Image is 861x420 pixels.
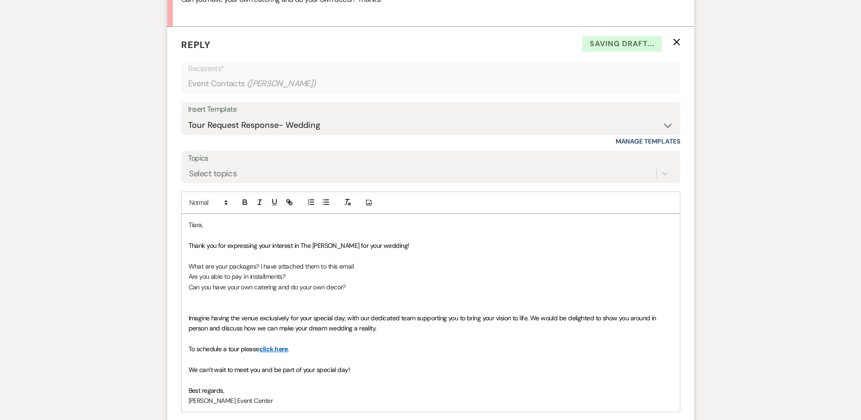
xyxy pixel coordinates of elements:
[582,36,662,52] span: Saving draft...
[188,75,673,93] div: Event Contacts
[288,345,289,353] span: .
[616,137,680,145] a: Manage Templates
[189,283,346,291] span: Can you have your own catering and do your own decor?
[181,39,211,51] span: Reply
[247,78,316,90] span: ( [PERSON_NAME] )
[188,152,673,165] label: Topics
[189,241,409,250] span: Thank you for expressing your interest in The [PERSON_NAME] for your wedding!
[188,63,673,75] p: Recipients*
[189,386,225,395] span: Best regards,
[189,220,673,230] p: Tiara,
[189,272,286,281] span: Are you able to pay in installments?
[188,103,673,116] div: Insert Template
[189,168,237,180] div: Select topics
[189,345,259,353] span: To schedule a tour please
[189,396,673,406] p: [PERSON_NAME] Event Center
[189,262,354,270] span: What are your packages? I have attached them to this email
[189,366,350,374] span: We can’t wait to meet you and be part of your special day!
[189,314,658,332] span: Imagine having the venue exclusively for your special day, with our dedicated team supporting you...
[259,345,288,353] a: click here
